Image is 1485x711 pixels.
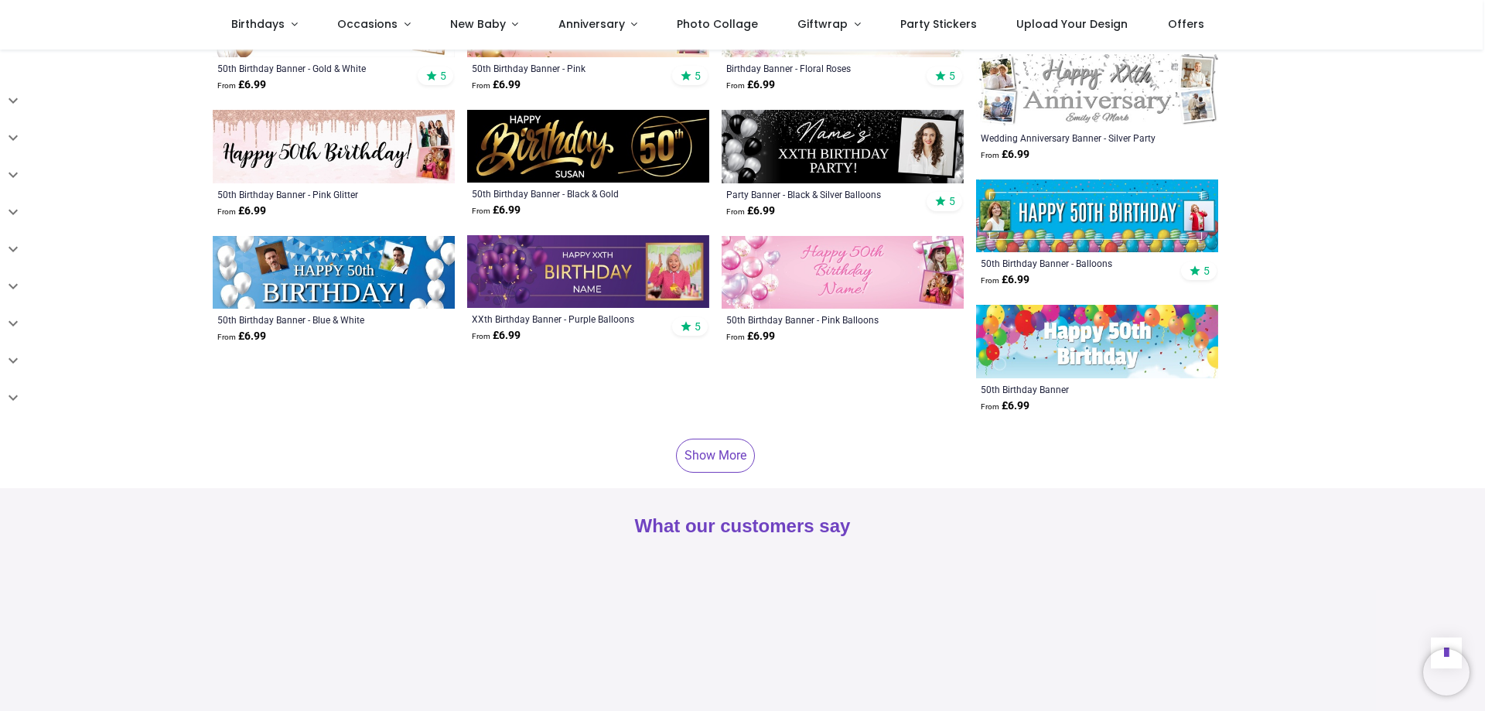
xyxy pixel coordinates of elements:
[695,69,701,83] span: 5
[337,16,398,32] span: Occasions
[217,313,404,326] a: 50th Birthday Banner - Blue & White
[217,62,404,74] a: 50th Birthday Banner - Gold & White Balloons
[217,188,404,200] a: 50th Birthday Banner - Pink Glitter
[217,333,236,341] span: From
[1016,16,1128,32] span: Upload Your Design
[981,151,999,159] span: From
[981,132,1167,144] a: Wedding Anniversary Banner - Silver Party Design
[472,62,658,74] a: 50th Birthday Banner - Pink
[981,147,1029,162] strong: £ 6.99
[1203,264,1210,278] span: 5
[213,513,1272,539] h2: What our customers say
[1423,649,1470,696] iframe: Brevo live chat
[976,179,1218,252] img: Personalised Happy 50th Birthday Banner - Balloons - 2 Photo Upload
[797,16,848,32] span: Giftwrap
[726,207,745,216] span: From
[726,62,913,74] a: Birthday Banner - Floral Roses
[981,383,1167,395] a: 50th Birthday Banner
[472,313,658,325] a: XXth Birthday Banner - Purple Balloons
[981,257,1167,269] a: 50th Birthday Banner - Balloons
[213,236,455,309] img: Personalised Happy 50th Birthday Banner - Blue & White - 2 Photo Upload
[722,236,964,309] img: Happy 50th Birthday Banner - Pink Balloons - 2 Photo Upload
[900,16,977,32] span: Party Stickers
[217,81,236,90] span: From
[217,77,266,93] strong: £ 6.99
[726,81,745,90] span: From
[467,235,709,308] img: Personalised Happy XXth Birthday Banner - Purple Balloons - Add Name & 1 Photo
[231,16,285,32] span: Birthdays
[472,187,658,200] a: 50th Birthday Banner - Black & Gold
[726,203,775,219] strong: £ 6.99
[976,305,1218,378] img: Happy 50th Birthday Banner - Party Balloons
[976,54,1218,127] img: Personalised Wedding Anniversary Banner - Silver Party Design - Custom Text & 4 Photo Upload
[981,272,1029,288] strong: £ 6.99
[981,276,999,285] span: From
[722,110,964,183] img: Personalised Party Banner - Black & Silver Balloons - Custom Text & 1 Photo Upload
[213,110,455,183] img: Personalised Happy 50th Birthday Banner - Pink Glitter - 2 Photo Upload
[217,207,236,216] span: From
[558,16,625,32] span: Anniversary
[217,203,266,219] strong: £ 6.99
[726,329,775,344] strong: £ 6.99
[677,16,758,32] span: Photo Collage
[467,110,709,183] img: Personalised Happy 50th Birthday Banner - Black & Gold - Custom Name
[981,398,1029,414] strong: £ 6.99
[726,333,745,341] span: From
[981,402,999,411] span: From
[472,203,521,218] strong: £ 6.99
[440,69,446,83] span: 5
[949,69,955,83] span: 5
[450,16,506,32] span: New Baby
[472,207,490,215] span: From
[1168,16,1204,32] span: Offers
[472,81,490,90] span: From
[472,328,521,344] strong: £ 6.99
[726,188,913,200] a: Party Banner - Black & Silver Balloons
[726,77,775,93] strong: £ 6.99
[695,320,701,333] span: 5
[472,332,490,340] span: From
[949,194,955,208] span: 5
[472,77,521,93] strong: £ 6.99
[676,439,755,473] a: Show More
[217,329,266,344] strong: £ 6.99
[726,313,913,326] a: 50th Birthday Banner - Pink Balloons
